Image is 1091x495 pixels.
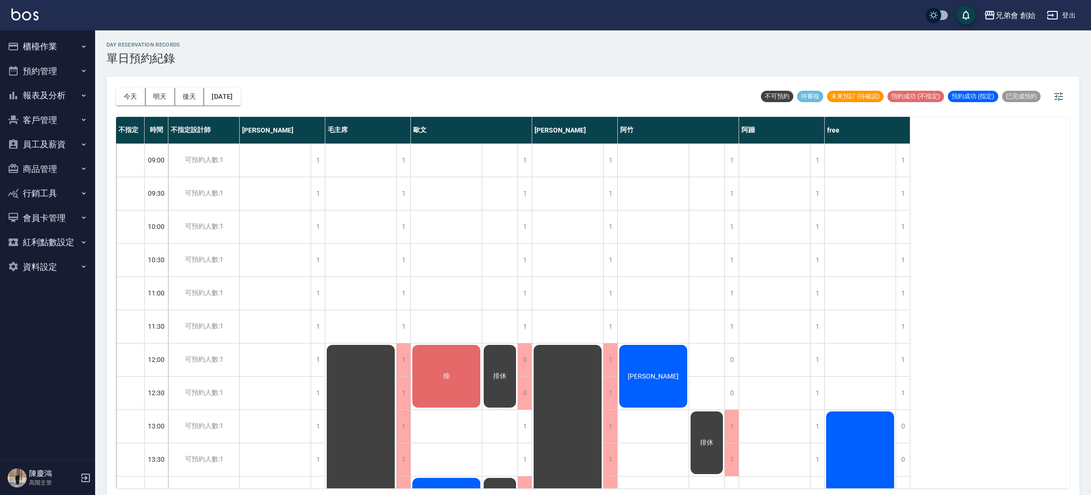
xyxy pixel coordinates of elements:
p: 高階主管 [29,478,78,487]
div: 1 [724,277,739,310]
div: 1 [396,410,410,443]
div: 1 [603,144,617,177]
div: 1 [724,144,739,177]
div: 1 [396,377,410,409]
button: 報表及分析 [4,83,91,108]
div: 不指定 [116,117,145,143]
div: 10:00 [145,210,168,243]
div: 1 [896,310,910,343]
span: 排休 [698,438,715,447]
div: 0 [724,343,739,376]
div: 1 [517,177,532,210]
div: 1 [311,443,325,476]
div: 10:30 [145,243,168,276]
div: 1 [896,177,910,210]
div: 1 [517,310,532,343]
div: 1 [311,244,325,276]
div: 1 [896,343,910,376]
div: 0 [724,377,739,409]
span: 預約成功 (指定) [948,92,998,101]
div: 1 [311,343,325,376]
span: 未來預訂 (待確認) [827,92,884,101]
div: 1 [396,443,410,476]
div: 1 [724,443,739,476]
div: 1 [603,377,617,409]
button: 後天 [175,88,205,105]
div: 可預約人數:1 [168,210,239,243]
div: 1 [810,277,824,310]
button: 行銷工具 [4,181,91,206]
button: 登出 [1043,7,1080,24]
div: 1 [896,377,910,409]
div: [PERSON_NAME] [240,117,325,143]
div: 可預約人數:1 [168,144,239,177]
div: 1 [724,244,739,276]
span: 不可預約 [761,92,793,101]
button: 紅利點數設定 [4,230,91,255]
div: 可預約人數:1 [168,310,239,343]
div: 1 [311,377,325,409]
div: 09:00 [145,143,168,177]
div: 1 [603,310,617,343]
div: 1 [311,277,325,310]
div: 1 [810,177,824,210]
h3: 單日預約紀錄 [107,52,180,65]
div: 可預約人數:1 [168,410,239,443]
div: 1 [396,343,410,376]
div: 1 [396,244,410,276]
div: 可預約人數:1 [168,377,239,409]
div: 1 [517,443,532,476]
div: 可預約人數:1 [168,443,239,476]
div: 11:00 [145,276,168,310]
button: 員工及薪資 [4,132,91,157]
div: 1 [311,144,325,177]
div: 不指定設計師 [168,117,240,143]
div: 時間 [145,117,168,143]
h5: 陳慶鴻 [29,469,78,478]
div: 1 [810,377,824,409]
div: 1 [724,177,739,210]
div: 1 [603,277,617,310]
div: 1 [724,410,739,443]
div: 0 [896,443,910,476]
div: 11:30 [145,310,168,343]
div: 1 [810,310,824,343]
div: 可預約人數:1 [168,244,239,276]
div: 1 [724,210,739,243]
button: 會員卡管理 [4,206,91,230]
div: 13:30 [145,443,168,476]
div: 可預約人數:1 [168,277,239,310]
div: 1 [517,277,532,310]
span: 徐 [441,372,452,381]
div: 1 [724,310,739,343]
div: 1 [603,244,617,276]
div: 1 [810,210,824,243]
div: 0 [517,377,532,409]
div: 1 [517,144,532,177]
div: 1 [396,144,410,177]
div: 歐文 [411,117,532,143]
div: free [825,117,910,143]
div: 兄弟會 創始 [995,10,1035,21]
div: 阿竹 [618,117,739,143]
div: 毛主席 [325,117,411,143]
span: [PERSON_NAME] [626,372,681,380]
span: 已完成預約 [1002,92,1041,101]
button: 兄弟會 創始 [980,6,1039,25]
div: 1 [810,244,824,276]
div: 1 [517,210,532,243]
div: 1 [810,443,824,476]
div: 0 [517,343,532,376]
div: 1 [396,277,410,310]
img: Logo [11,9,39,20]
div: 1 [810,343,824,376]
div: 1 [311,310,325,343]
div: 1 [896,210,910,243]
div: 可預約人數:1 [168,343,239,376]
h2: day Reservation records [107,42,180,48]
div: 1 [603,210,617,243]
div: 1 [810,410,824,443]
span: 預約成功 (不指定) [887,92,944,101]
div: 1 [603,443,617,476]
div: 1 [896,277,910,310]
